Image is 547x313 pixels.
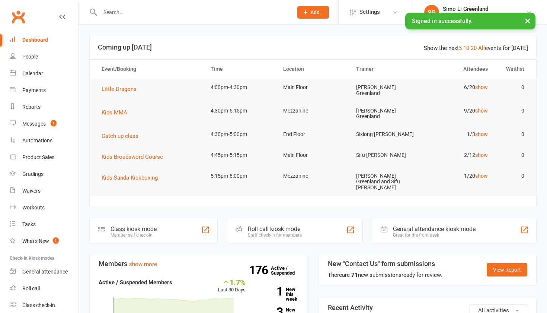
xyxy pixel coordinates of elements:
a: show [475,131,488,137]
div: Class check-in [22,302,55,308]
div: Automations [22,137,52,143]
td: Main Floor [276,79,349,96]
td: 0 [495,102,531,120]
h3: Members [99,260,298,268]
div: Gradings [22,171,44,177]
span: Kids Broadsword Course [102,154,163,160]
span: Little Dragons [102,86,137,92]
td: 5:15pm-6:00pm [204,167,276,185]
a: Automations [10,132,79,149]
button: Kids Broadsword Course [102,152,168,161]
td: 4:30pm-5:00pm [204,126,276,143]
td: End Floor [276,126,349,143]
a: General attendance kiosk mode [10,263,79,280]
a: People [10,48,79,65]
div: Messages [22,121,46,127]
td: 1/3 [422,126,495,143]
div: Product Sales [22,154,54,160]
div: Emerald Dragon Martial Arts Pty Ltd [443,12,526,19]
div: Payments [22,87,46,93]
div: General attendance [22,269,68,275]
a: Payments [10,82,79,99]
a: Clubworx [9,7,28,26]
div: Class kiosk mode [111,225,157,233]
h3: New "Contact Us" form submissions [328,260,442,268]
td: Main Floor [276,146,349,164]
div: What's New [22,238,49,244]
a: Product Sales [10,149,79,166]
td: 4:45pm-5:15pm [204,146,276,164]
th: Time [204,60,276,79]
td: Mezzanine [276,102,349,120]
button: Add [297,6,329,19]
div: Member self check-in [111,233,157,238]
button: Kids Sanda Kickboxing [102,173,163,182]
a: Gradings [10,166,79,183]
a: 1New this week [257,287,298,301]
div: Reports [22,104,41,110]
div: Show the next events for [DATE] [424,44,528,53]
span: 1 [51,120,57,126]
a: show [475,173,488,179]
div: Roll call [22,285,40,291]
span: 1 [53,237,59,244]
a: Messages 1 [10,116,79,132]
div: 1.7% [218,278,246,286]
td: 4:30pm-5:15pm [204,102,276,120]
div: Dashboard [22,37,48,43]
div: Calendar [22,70,43,76]
a: Reports [10,99,79,116]
div: Simo Li Greenland [443,6,526,12]
div: Waivers [22,188,41,194]
th: Event/Booking [95,60,204,79]
button: Little Dragons [102,85,142,94]
a: Dashboard [10,32,79,48]
td: 2/12 [422,146,495,164]
div: Tasks [22,221,36,227]
td: 9/20 [422,102,495,120]
td: 0 [495,146,531,164]
div: SG [424,5,439,20]
th: Trainer [349,60,422,79]
a: show [475,152,488,158]
td: 6/20 [422,79,495,96]
div: There are new submissions ready for review. [328,271,442,279]
a: View Report [487,263,527,276]
a: show [475,84,488,90]
a: What's New1 [10,233,79,250]
td: 1/20 [422,167,495,185]
a: Waivers [10,183,79,199]
span: Kids Sanda Kickboxing [102,174,158,181]
div: Roll call kiosk mode [248,225,302,233]
td: [PERSON_NAME] Greenland [349,79,422,102]
a: All [478,45,485,51]
span: Catch up class [102,133,138,139]
div: General attendance kiosk mode [393,225,476,233]
div: Staff check-in for members [248,233,302,238]
span: Kids MMA [102,109,127,116]
a: 176Active / Suspended [271,260,304,281]
span: Settings [359,4,380,20]
td: 0 [495,126,531,143]
span: Add [310,9,320,15]
a: Workouts [10,199,79,216]
th: Waitlist [495,60,531,79]
button: Kids MMA [102,108,132,117]
span: Signed in successfully. [412,18,473,25]
button: × [521,13,534,29]
div: Workouts [22,205,45,211]
td: 4:00pm-4:30pm [204,79,276,96]
a: 10 [463,45,469,51]
button: Catch up class [102,132,144,140]
td: Sixiong [PERSON_NAME] [349,126,422,143]
td: [PERSON_NAME] Greenland and Sifu [PERSON_NAME] [349,167,422,196]
strong: 71 [351,272,358,278]
strong: Active / Suspended Members [99,279,172,286]
strong: 1 [257,286,283,297]
h3: Coming up [DATE] [98,44,528,51]
a: show [475,108,488,114]
h3: Recent Activity [328,304,527,312]
a: Roll call [10,280,79,297]
td: [PERSON_NAME] Greenland [349,102,422,126]
strong: 176 [249,265,271,276]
